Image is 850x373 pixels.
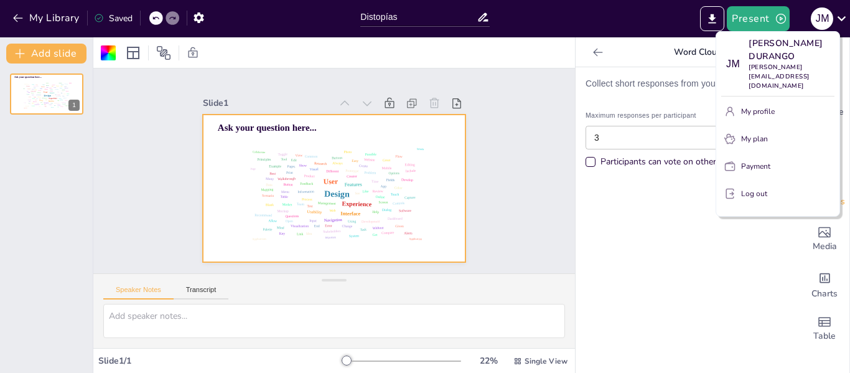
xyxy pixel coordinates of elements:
div: J M [721,53,744,75]
button: My plan [721,129,834,149]
p: Log out [741,188,767,199]
p: My plan [741,133,768,144]
p: My profile [741,106,775,117]
button: Log out [721,184,834,204]
button: Payment [721,156,834,176]
p: [PERSON_NAME] DURANGO [749,37,834,63]
p: [PERSON_NAME][EMAIL_ADDRESS][DOMAIN_NAME] [749,63,834,91]
p: Payment [741,161,770,172]
button: My profile [721,102,834,121]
